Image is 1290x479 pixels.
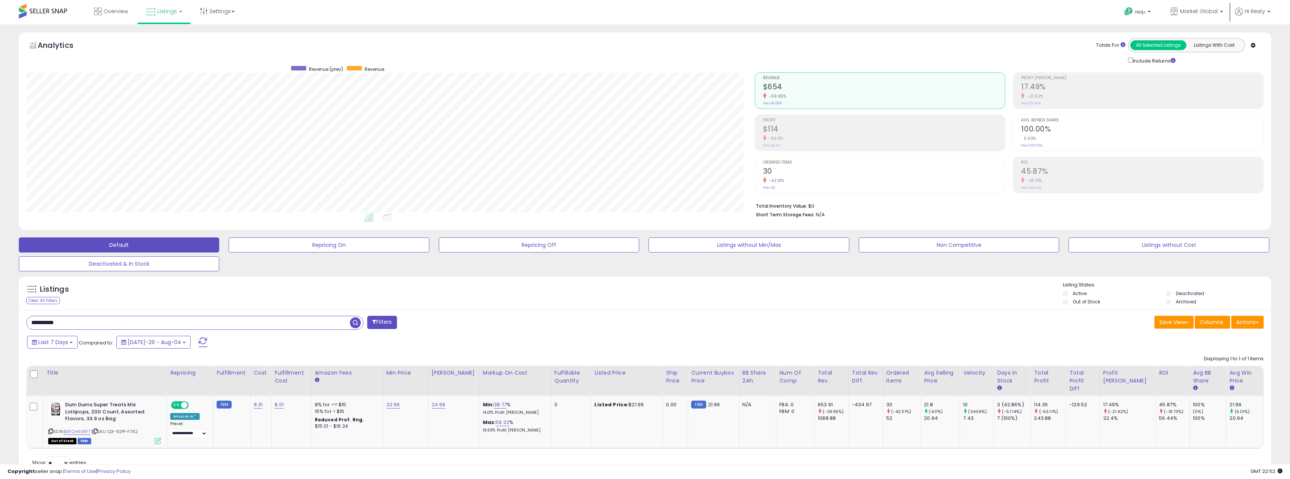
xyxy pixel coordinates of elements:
small: -18.73% [1024,178,1042,184]
p: Listing States: [1063,282,1271,289]
div: 114.36 [1034,401,1066,408]
div: [PERSON_NAME] [432,369,476,377]
small: Prev: $244 [763,143,780,148]
div: $15.01 - $16.24 [315,423,377,430]
div: 21.99 [1229,401,1263,408]
small: FBM [217,401,231,409]
a: 38.77 [494,401,507,409]
div: Amazon Fees [315,369,380,377]
small: FBM [691,401,706,409]
div: 17.49% [1103,401,1156,408]
small: Avg Win Price. [1229,385,1234,392]
button: Default [19,237,219,253]
h2: 45.87% [1021,167,1263,177]
div: 0.00 [666,401,682,408]
b: Reduced Prof. Rng. [315,416,364,423]
a: 22.99 [386,401,400,409]
a: 8.31 [254,401,263,409]
label: Out of Stock [1073,298,1100,305]
div: Amazon AI * [170,413,200,420]
span: Profit [PERSON_NAME] [1021,76,1263,80]
p: 14.01% Profit [PERSON_NAME] [483,410,545,415]
span: Show: entries [32,459,86,466]
b: Dum Dums Super Treats Mix Lollipops, 200 Count, Assorted Flavors, 33.9 oz Bag [65,401,157,424]
h5: Analytics [38,40,88,52]
div: 10 [963,401,994,408]
span: ROI [1021,161,1263,165]
div: 56.44% [1159,415,1189,422]
div: Avg Win Price [1229,369,1260,385]
small: 0.00% [1021,136,1036,141]
h5: Listings [40,284,69,295]
span: Help [1135,9,1145,15]
p: 19.69% Profit [PERSON_NAME] [483,428,545,433]
small: -21.92% [1024,93,1043,99]
span: Market Global [1180,8,1218,15]
span: Profit [763,118,1005,122]
small: Prev: 56.44% [1021,185,1041,190]
button: Columns [1195,316,1230,329]
div: 15% for > $15 [315,408,377,415]
a: B0FCH93RFT [64,428,90,435]
small: (-53.11%) [1039,409,1058,415]
div: 21.8 [924,401,960,408]
div: FBA: 0 [779,401,809,408]
span: N/A [816,211,825,218]
div: -434.97 [852,401,877,408]
div: Num of Comp. [779,369,811,385]
span: Overview [104,8,128,15]
div: Total Profit Diff. [1069,369,1097,393]
span: 21.99 [708,401,720,408]
div: Days In Stock [997,369,1027,385]
div: 7.43 [963,415,994,422]
div: Title [46,369,164,377]
small: Prev: 22.40% [1021,101,1041,106]
i: Get Help [1124,7,1133,16]
button: Actions [1231,316,1264,329]
span: [DATE]-29 - Aug-04 [128,338,181,346]
a: Terms of Use [64,468,96,475]
div: Listed Price [594,369,660,377]
button: All Selected Listings [1130,40,1186,50]
div: Fulfillable Quantity [554,369,588,385]
div: Repricing [170,369,210,377]
div: Markup on Cost [483,369,548,377]
span: | SKU: Q3-92P1-F762 [92,428,138,435]
small: Prev: 100.00% [1021,143,1043,148]
div: Current Buybox Price [691,369,736,385]
div: 30 [886,401,921,408]
div: -129.52 [1069,401,1094,408]
div: 1088.88 [818,415,849,422]
div: 22.4% [1103,415,1156,422]
div: BB Share 24h. [742,369,773,385]
div: Avg BB Share [1193,369,1223,385]
div: 3 (42.86%) [997,401,1030,408]
small: -53.11% [766,136,783,141]
div: Include Returns [1122,56,1185,65]
div: 8% for <= $15 [315,401,377,408]
div: 52 [886,415,921,422]
h2: $114 [763,125,1005,135]
div: Clear All Filters [26,297,60,304]
button: Filters [367,316,397,329]
small: (-18.73%) [1164,409,1183,415]
div: Cost [254,369,269,377]
small: Prev: $1,089 [763,101,782,106]
small: (34.59%) [968,409,987,415]
button: Repricing Off [439,237,639,253]
span: Compared to: [79,339,113,346]
div: 0 [554,401,586,408]
div: % [483,419,545,433]
small: Avg BB Share. [1193,385,1197,392]
div: ROI [1159,369,1186,377]
div: Min Price [386,369,425,377]
small: (0%) [1193,409,1203,415]
small: (-57.14%) [1002,409,1021,415]
a: 59.22 [496,419,509,426]
div: 100% [1193,415,1226,422]
button: Listings without Min/Max [649,237,849,253]
div: N/A [742,401,771,408]
h2: 100.00% [1021,125,1263,135]
small: (4.11%) [929,409,943,415]
span: Columns [1200,318,1223,326]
